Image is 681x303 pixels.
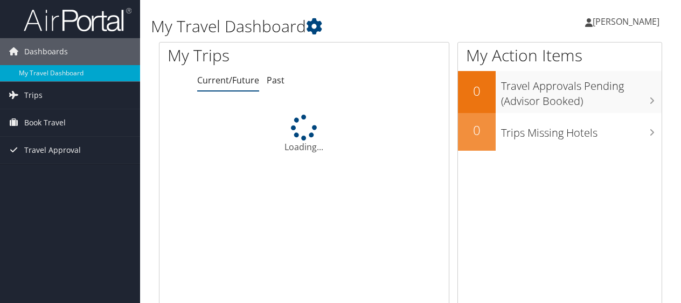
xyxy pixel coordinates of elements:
[458,113,662,151] a: 0Trips Missing Hotels
[501,120,662,140] h3: Trips Missing Hotels
[151,15,497,38] h1: My Travel Dashboard
[585,5,670,38] a: [PERSON_NAME]
[24,82,43,109] span: Trips
[593,16,659,27] span: [PERSON_NAME]
[24,38,68,65] span: Dashboards
[458,44,662,67] h1: My Action Items
[458,71,662,112] a: 0Travel Approvals Pending (Advisor Booked)
[267,74,284,86] a: Past
[458,121,496,139] h2: 0
[501,73,662,109] h3: Travel Approvals Pending (Advisor Booked)
[458,82,496,100] h2: 0
[24,7,131,32] img: airportal-logo.png
[168,44,320,67] h1: My Trips
[197,74,259,86] a: Current/Future
[24,137,81,164] span: Travel Approval
[159,115,449,153] div: Loading...
[24,109,66,136] span: Book Travel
